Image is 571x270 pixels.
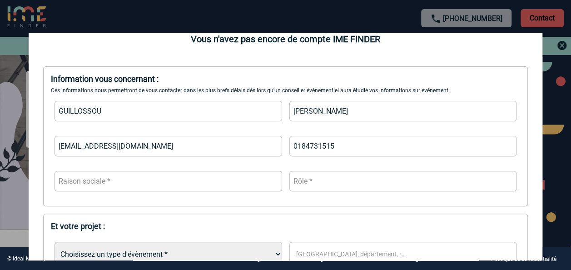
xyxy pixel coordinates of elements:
input: Rôle * [289,171,517,191]
input: Nom * [55,101,282,121]
input: Raison sociale * [55,171,282,191]
div: Vous n'avez pas encore de compte IME FINDER [29,34,542,45]
div: Et votre projet : [51,221,520,231]
div: © Ideal Meetings and Events [7,255,77,262]
span: [GEOGRAPHIC_DATA], département, région... [296,250,427,258]
div: Information vous concernant : [51,74,520,84]
input: Prénom * [289,101,517,121]
input: Téléphone * [289,136,517,156]
div: Ces informations nous permettront de vous contacter dans les plus brefs délais dès lors qu'un con... [51,87,520,94]
input: Email * [55,136,282,156]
